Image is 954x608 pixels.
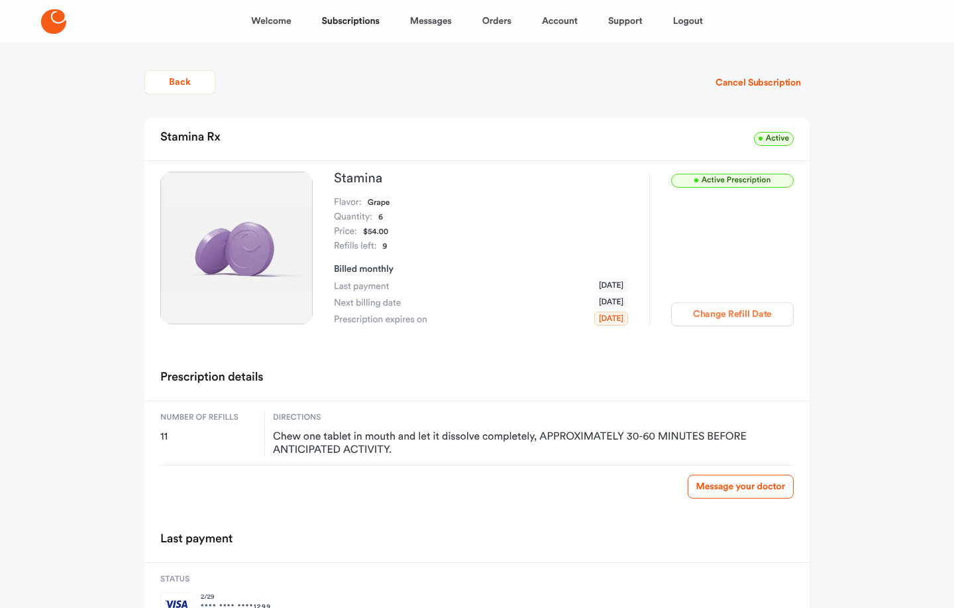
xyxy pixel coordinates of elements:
[334,225,357,239] dt: Price:
[594,295,628,309] span: [DATE]
[334,265,394,274] span: Billed monthly
[251,5,291,37] a: Welcome
[160,574,272,585] span: Status
[160,126,221,150] h2: Stamina Rx
[334,313,427,326] span: Prescription expires on
[594,278,628,292] span: [DATE]
[160,430,256,444] span: 11
[160,366,263,390] h2: Prescription details
[334,296,401,310] span: Next billing date
[378,210,383,225] dd: 6
[754,132,794,146] span: Active
[334,280,389,293] span: Last payment
[273,430,794,457] span: Chew one tablet in mouth and let it dissolve completely, APPROXIMATELY 30-60 MINUTES BEFORE ANTIC...
[334,196,362,210] dt: Flavor:
[334,172,628,185] h3: Stamina
[273,412,794,424] span: Directions
[334,239,376,254] dt: Refills left:
[410,5,452,37] a: Messages
[144,70,215,94] button: Back
[671,174,794,188] span: Active Prescription
[382,239,387,254] dd: 9
[482,5,511,37] a: Orders
[160,172,313,324] img: Stamina
[334,210,372,225] dt: Quantity:
[368,196,390,210] dd: Grape
[608,5,643,37] a: Support
[688,475,794,499] a: Message your doctor
[707,71,810,95] button: Cancel Subscription
[594,312,628,326] span: [DATE]
[363,225,388,239] dd: $54.00
[160,528,233,552] h2: Last payment
[322,5,380,37] a: Subscriptions
[671,302,794,326] button: Change Refill Date
[201,592,272,602] span: 2 / 29
[673,5,703,37] a: Logout
[160,412,256,424] span: Number of refills
[542,5,578,37] a: Account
